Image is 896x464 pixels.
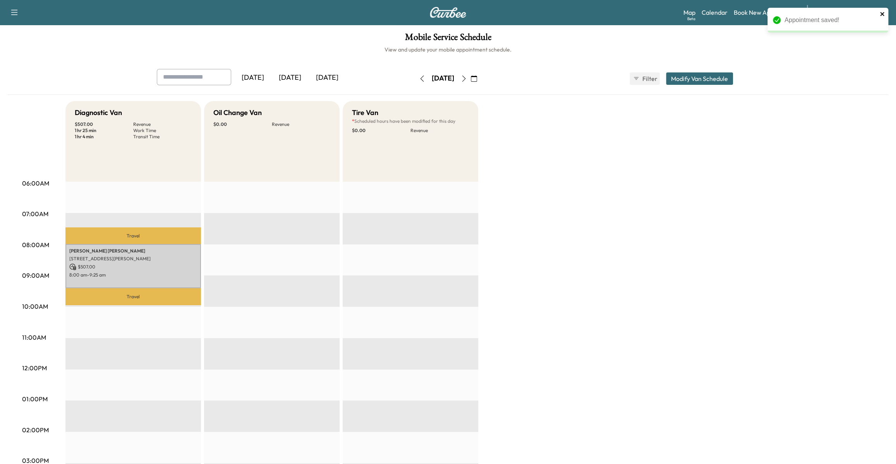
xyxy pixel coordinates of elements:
[429,7,467,18] img: Curbee Logo
[133,121,192,127] p: Revenue
[75,121,133,127] p: $ 507.00
[75,134,133,140] p: 1 hr 4 min
[133,127,192,134] p: Work Time
[410,127,469,134] p: Revenue
[133,134,192,140] p: Transit Time
[69,256,197,262] p: [STREET_ADDRESS][PERSON_NAME]
[75,127,133,134] p: 1 hr 25 min
[65,288,201,305] p: Travel
[65,227,201,244] p: Travel
[22,425,49,435] p: 02:00PM
[22,179,49,188] p: 06:00AM
[213,121,272,127] p: $ 0.00
[22,209,48,218] p: 07:00AM
[69,263,197,270] p: $ 507.00
[432,74,454,83] div: [DATE]
[22,394,48,404] p: 01:00PM
[75,107,122,118] h5: Diagnostic Van
[687,16,695,22] div: Beta
[22,240,49,249] p: 08:00AM
[69,272,197,278] p: 8:00 am - 9:25 am
[22,333,46,342] p: 11:00AM
[22,363,47,373] p: 12:00PM
[234,69,271,87] div: [DATE]
[352,107,378,118] h5: Tire Van
[8,46,888,53] h6: View and update your mobile appointment schedule.
[784,15,877,25] div: Appointment saved!
[352,118,469,124] p: Scheduled hours have been modified for this day
[642,74,656,83] span: Filter
[702,8,728,17] a: Calendar
[8,33,888,46] h1: Mobile Service Schedule
[69,248,197,254] p: [PERSON_NAME] [PERSON_NAME]
[213,107,262,118] h5: Oil Change Van
[271,69,309,87] div: [DATE]
[352,127,410,134] p: $ 0.00
[272,121,330,127] p: Revenue
[734,8,799,17] a: Book New Appointment
[683,8,695,17] a: MapBeta
[22,271,49,280] p: 09:00AM
[666,72,733,85] button: Modify Van Schedule
[22,302,48,311] p: 10:00AM
[630,72,660,85] button: Filter
[880,11,885,17] button: close
[309,69,346,87] div: [DATE]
